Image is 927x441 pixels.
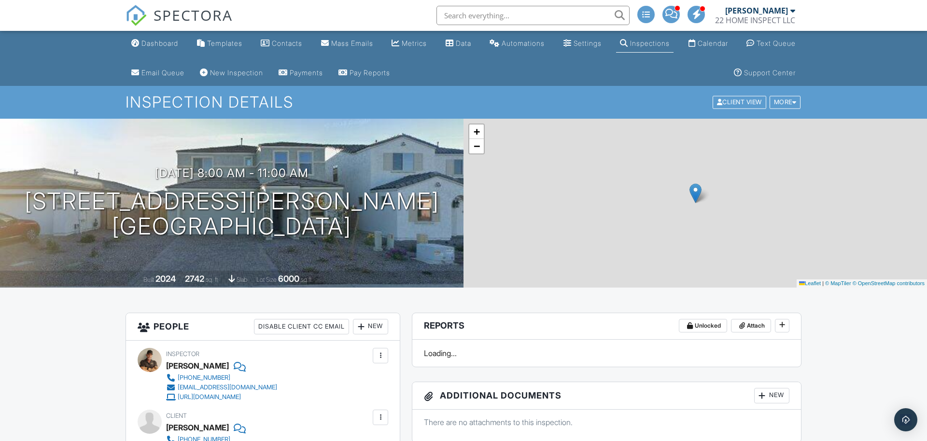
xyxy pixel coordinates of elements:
div: Support Center [744,69,796,77]
div: Email Queue [141,69,184,77]
div: Contacts [272,39,302,47]
h3: People [126,313,400,341]
h3: [DATE] 8:00 am - 11:00 am [155,166,309,179]
div: Pay Reports [350,69,390,77]
div: [PERSON_NAME] [166,358,229,373]
a: New Inspection [196,64,267,82]
p: There are no attachments to this inspection. [424,417,789,427]
div: Open Intercom Messenger [894,408,917,431]
div: [PERSON_NAME] [166,420,229,435]
div: Disable Client CC Email [254,319,349,334]
div: 6000 [278,274,299,284]
span: slab [237,276,247,283]
span: Built [143,276,154,283]
a: [EMAIL_ADDRESS][DOMAIN_NAME] [166,383,277,392]
div: Mass Emails [331,39,373,47]
a: Text Queue [743,35,800,53]
a: Zoom in [469,124,484,139]
div: New [353,319,388,334]
div: 2742 [185,274,204,284]
a: Email Queue [127,64,188,82]
span: Inspector [166,350,199,358]
a: [URL][DOMAIN_NAME] [166,392,277,402]
a: Pay Reports [335,64,394,82]
a: Inspections [616,35,674,53]
span: Client [166,412,187,419]
a: © MapTiler [825,280,851,286]
div: Client View [713,96,766,109]
span: | [822,280,824,286]
div: Automations [502,39,545,47]
div: Settings [574,39,602,47]
span: SPECTORA [154,5,233,25]
div: Data [456,39,471,47]
img: The Best Home Inspection Software - Spectora [126,5,147,26]
h3: Additional Documents [412,382,801,410]
a: Mass Emails [317,35,377,53]
a: Data [442,35,475,53]
span: Lot Size [256,276,277,283]
a: Zoom out [469,139,484,153]
div: 2024 [155,274,176,284]
a: Settings [560,35,605,53]
div: Inspections [630,39,670,47]
a: Metrics [388,35,431,53]
a: Calendar [685,35,732,53]
span: sq. ft. [206,276,219,283]
div: New [754,388,789,403]
h1: [STREET_ADDRESS][PERSON_NAME] [GEOGRAPHIC_DATA] [25,189,439,240]
span: − [474,140,480,152]
div: Dashboard [141,39,178,47]
div: [URL][DOMAIN_NAME] [178,393,241,401]
a: Dashboard [127,35,182,53]
div: [PHONE_NUMBER] [178,374,230,382]
a: Leaflet [799,280,821,286]
span: + [474,125,480,138]
div: Payments [290,69,323,77]
a: Contacts [257,35,306,53]
div: 22 HOME INSPECT LLC [715,15,795,25]
div: [PERSON_NAME] [725,6,788,15]
div: More [770,96,801,109]
a: [PHONE_NUMBER] [166,373,277,383]
img: Marker [689,183,702,203]
a: Payments [275,64,327,82]
a: SPECTORA [126,13,233,33]
div: Metrics [402,39,427,47]
input: Search everything... [436,6,630,25]
div: New Inspection [210,69,263,77]
a: Automations (Advanced) [486,35,548,53]
a: Support Center [730,64,800,82]
h1: Inspection Details [126,94,801,110]
a: Templates [193,35,246,53]
div: Calendar [698,39,728,47]
span: sq.ft. [301,276,313,283]
div: Text Queue [757,39,796,47]
div: [EMAIL_ADDRESS][DOMAIN_NAME] [178,384,277,391]
a: Client View [712,98,769,105]
div: Templates [207,39,242,47]
a: © OpenStreetMap contributors [853,280,925,286]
